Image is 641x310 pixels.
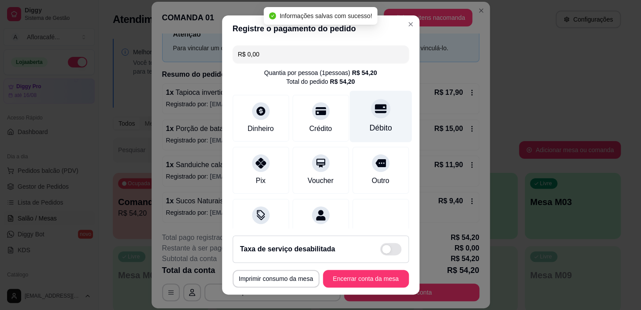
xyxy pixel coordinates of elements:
[286,77,355,86] div: Total do pedido
[330,77,355,86] div: R$ 54,20
[238,45,404,63] input: Ex.: hambúrguer de cordeiro
[246,228,276,238] div: Desconto
[233,270,319,288] button: Imprimir consumo da mesa
[323,270,409,288] button: Encerrar conta da mesa
[404,17,418,31] button: Close
[279,12,372,19] span: Informações salvas com sucesso!
[248,123,274,134] div: Dinheiro
[352,68,377,77] div: R$ 54,20
[264,68,377,77] div: Quantia por pessoa ( 1 pessoas)
[240,244,335,254] h2: Taxa de serviço desabilitada
[256,176,265,186] div: Pix
[308,176,333,186] div: Voucher
[371,176,389,186] div: Outro
[369,122,392,134] div: Débito
[301,228,340,238] div: Dividir conta
[269,12,276,19] span: check-circle
[309,123,332,134] div: Crédito
[222,15,419,42] header: Registre o pagamento do pedido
